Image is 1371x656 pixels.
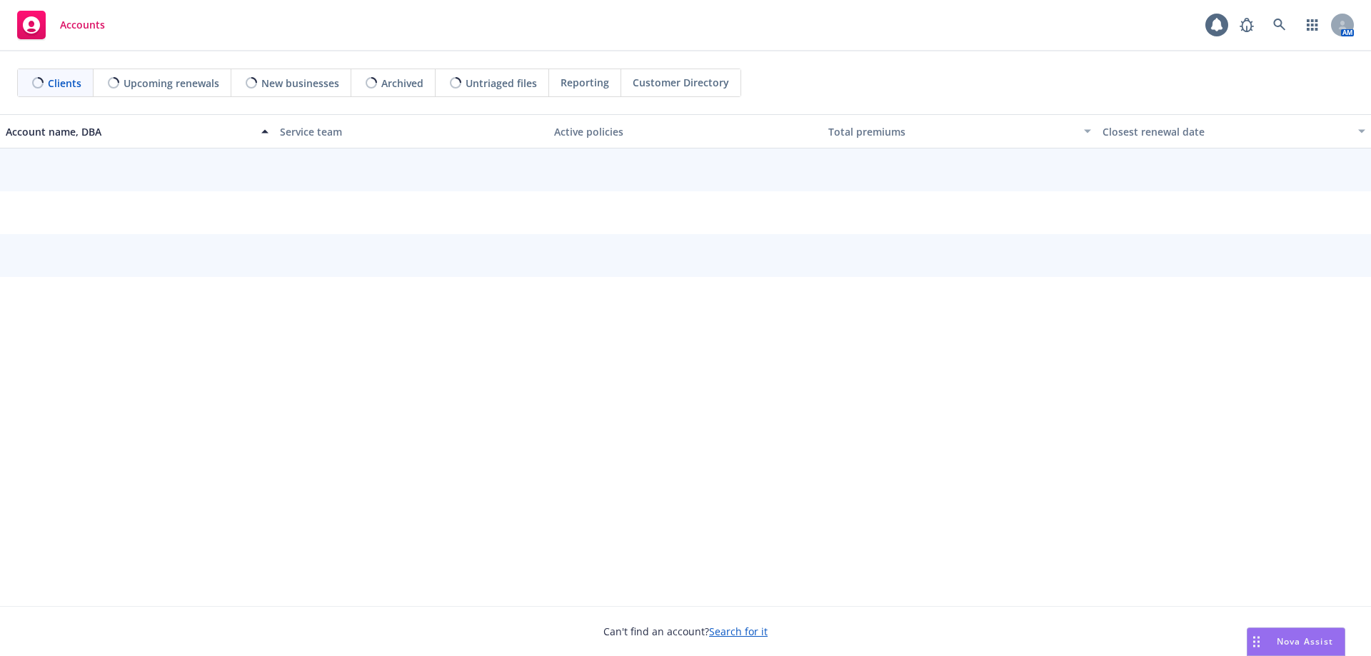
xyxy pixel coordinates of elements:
a: Switch app [1298,11,1327,39]
div: Total premiums [828,124,1075,139]
div: Account name, DBA [6,124,253,139]
button: Closest renewal date [1097,114,1371,148]
button: Active policies [548,114,823,148]
span: Reporting [561,75,609,90]
span: Customer Directory [633,75,729,90]
a: Search [1265,11,1294,39]
button: Total premiums [823,114,1097,148]
button: Nova Assist [1247,627,1345,656]
div: Service team [280,124,543,139]
span: Accounts [60,19,105,31]
a: Search for it [709,625,768,638]
div: Drag to move [1247,628,1265,655]
div: Closest renewal date [1103,124,1350,139]
span: Archived [381,76,423,91]
div: Active policies [554,124,817,139]
span: Nova Assist [1277,635,1333,647]
a: Report a Bug [1232,11,1261,39]
span: New businesses [261,76,339,91]
span: Upcoming renewals [124,76,219,91]
a: Accounts [11,5,111,45]
button: Service team [274,114,548,148]
span: Can't find an account? [603,624,768,639]
span: Clients [48,76,81,91]
span: Untriaged files [466,76,537,91]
